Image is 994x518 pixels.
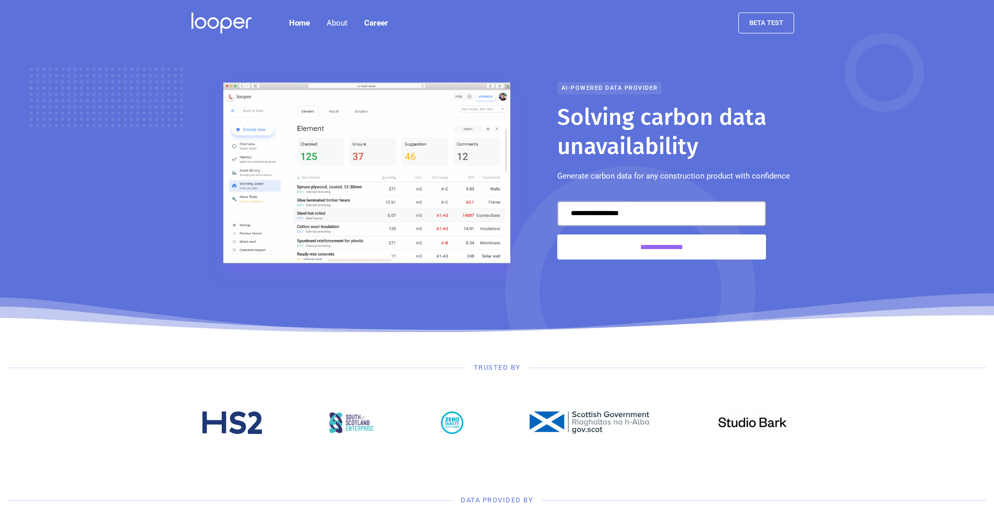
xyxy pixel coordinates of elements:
p: Generate carbon data for any construction product with confidence [557,170,790,182]
a: Career [356,13,397,33]
div: Trusted by [474,362,521,373]
form: Email Form [557,201,766,260]
div: About [327,17,348,29]
div: AI-powered data provider [557,82,662,95]
div: Data provided by [461,495,533,505]
a: Home [281,13,318,33]
a: beta test [738,13,794,33]
div: About [318,13,356,33]
h1: Solving carbon data unavailability [557,103,803,161]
